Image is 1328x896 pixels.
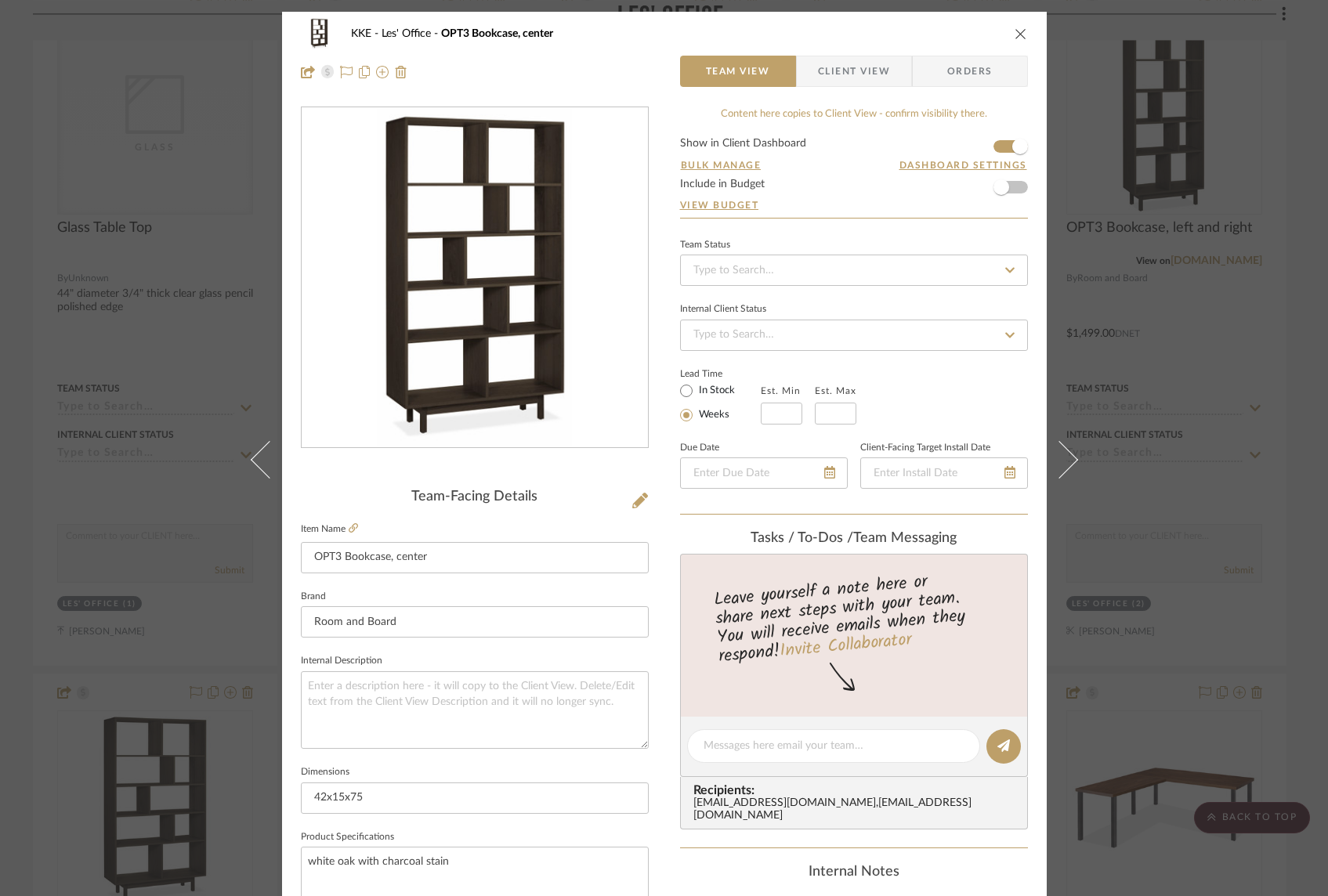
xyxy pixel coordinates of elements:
div: [EMAIL_ADDRESS][DOMAIN_NAME] , [EMAIL_ADDRESS][DOMAIN_NAME] [693,797,1021,822]
input: Enter the dimensions of this item [301,782,649,814]
div: Internal Notes [680,864,1028,881]
div: Internal Client Status [680,305,766,313]
label: Lead Time [680,367,761,381]
input: Enter Due Date [680,457,848,489]
img: Remove from project [395,66,407,78]
input: Enter Install Date [860,457,1028,489]
div: Content here copies to Client View - confirm visibility there. [680,107,1028,122]
mat-radio-group: Select item type [680,381,761,425]
label: Est. Max [815,385,856,396]
label: Weeks [696,408,729,422]
input: Type to Search… [680,255,1028,286]
span: Team View [706,56,770,87]
span: Orders [930,56,1010,87]
label: Item Name [301,522,358,536]
span: Recipients: [693,783,1021,797]
a: Invite Collaborator [778,627,912,666]
label: Brand [301,593,326,601]
label: Est. Min [761,385,801,396]
input: Enter Brand [301,606,649,638]
label: Product Specifications [301,833,394,841]
img: 8d55a2a6-bb24-4360-bbbb-28b7774f588e_48x40.jpg [301,18,338,49]
button: Bulk Manage [680,158,762,172]
label: Due Date [680,444,719,452]
span: Tasks / To-Dos / [751,531,853,545]
label: Client-Facing Target Install Date [860,444,990,452]
button: close [1014,27,1028,41]
span: OPT3 Bookcase, center [441,28,553,39]
img: 8d55a2a6-bb24-4360-bbbb-28b7774f588e_436x436.jpg [377,108,572,448]
a: View Budget [680,199,1028,211]
span: KKE [351,28,382,39]
div: Leave yourself a note here or share next steps with your team. You will receive emails when they ... [678,565,1029,670]
label: Dimensions [301,768,349,776]
span: Les' Office [382,28,441,39]
input: Enter Item Name [301,542,649,573]
span: Client View [818,56,890,87]
div: Team Status [680,241,730,249]
label: In Stock [696,384,735,398]
button: Dashboard Settings [899,158,1028,172]
label: Internal Description [301,657,382,665]
div: 0 [302,108,648,448]
div: Team-Facing Details [301,489,649,506]
div: team Messaging [680,530,1028,547]
input: Type to Search… [680,320,1028,351]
